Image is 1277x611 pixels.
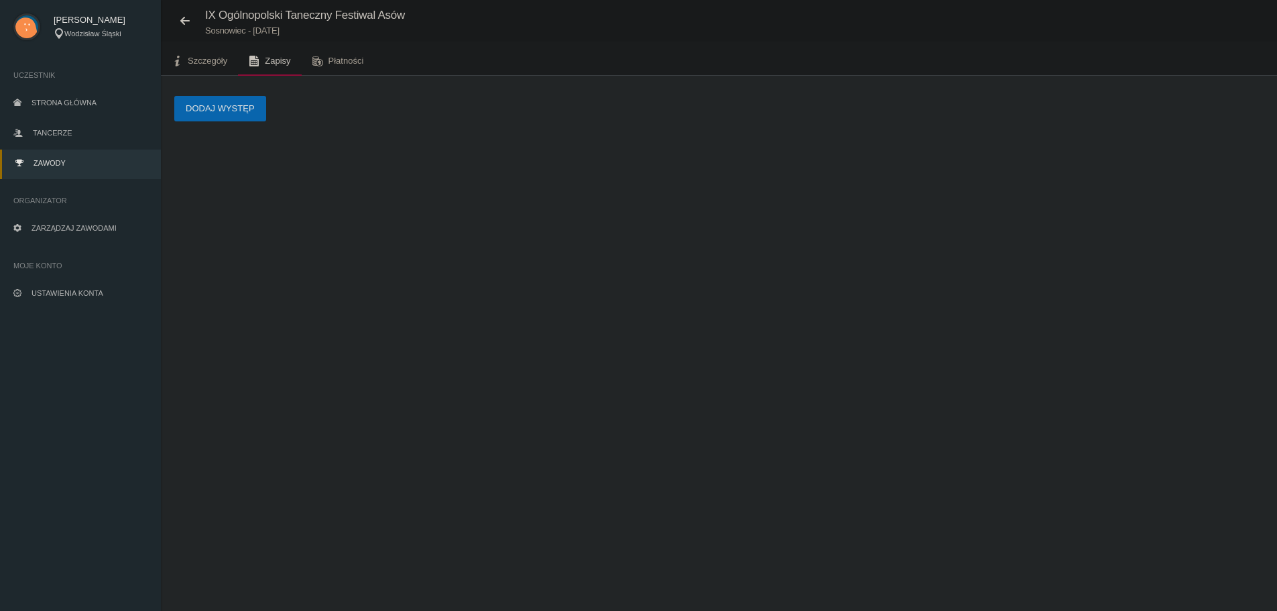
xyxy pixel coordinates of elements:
[13,194,147,207] span: Organizator
[328,56,364,66] span: Płatności
[174,96,266,121] button: Dodaj występ
[188,56,227,66] span: Szczegóły
[238,46,301,76] a: Zapisy
[54,28,147,40] div: Wodzisław Śląski
[34,159,66,167] span: Zawody
[265,56,290,66] span: Zapisy
[32,99,97,107] span: Strona główna
[33,129,72,137] span: Tancerze
[13,13,40,40] img: svg
[205,26,405,35] small: Sosnowiec - [DATE]
[54,13,147,27] span: [PERSON_NAME]
[13,259,147,272] span: Moje konto
[32,224,117,232] span: Zarządzaj zawodami
[13,68,147,82] span: Uczestnik
[302,46,375,76] a: Płatności
[161,46,238,76] a: Szczegóły
[205,9,405,21] span: IX Ogólnopolski Taneczny Festiwal Asów
[32,289,103,297] span: Ustawienia konta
